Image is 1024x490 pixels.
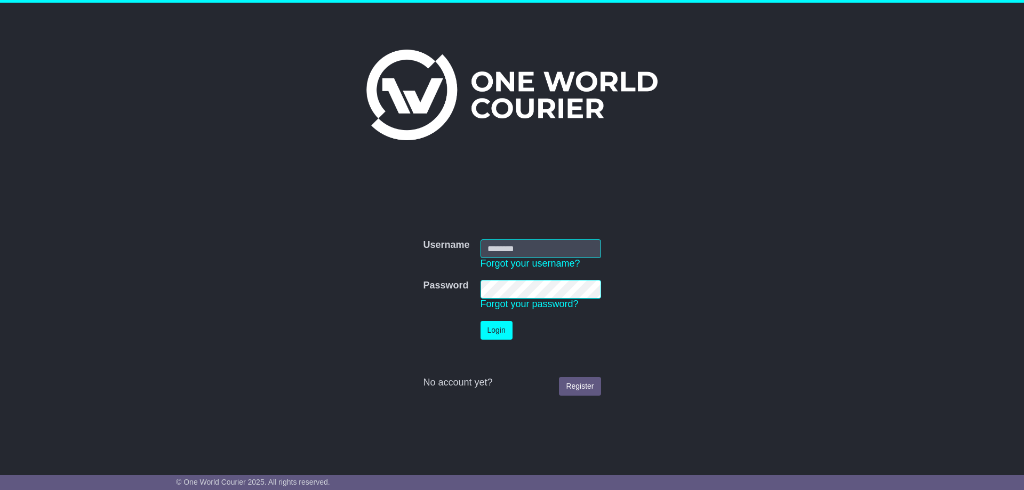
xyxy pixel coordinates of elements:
a: Register [559,377,601,396]
img: One World [366,50,658,140]
label: Username [423,239,469,251]
button: Login [481,321,513,340]
span: © One World Courier 2025. All rights reserved. [176,478,330,486]
div: No account yet? [423,377,601,389]
label: Password [423,280,468,292]
a: Forgot your password? [481,299,579,309]
a: Forgot your username? [481,258,580,269]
